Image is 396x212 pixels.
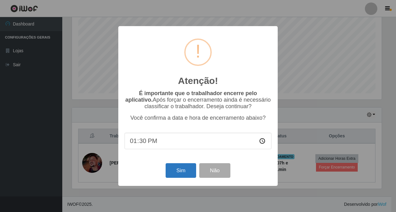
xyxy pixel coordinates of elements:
button: Não [199,163,230,178]
p: Você confirma a data e hora de encerramento abaixo? [125,115,271,121]
h2: Atenção! [178,75,218,86]
b: É importante que o trabalhador encerre pelo aplicativo. [125,90,257,103]
button: Sim [166,163,196,178]
p: Após forçar o encerramento ainda é necessário classificar o trabalhador. Deseja continuar? [125,90,271,110]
